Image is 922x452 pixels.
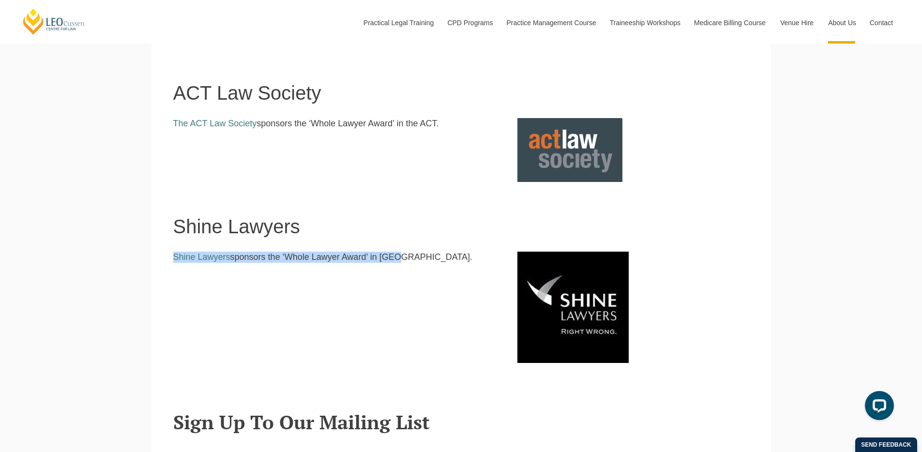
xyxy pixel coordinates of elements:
[173,118,503,129] p: sponsors the ‘Whole Lawyer Award’ in the ACT.
[857,387,898,428] iframe: LiveChat chat widget
[173,119,257,128] a: The ACT Law Society
[862,2,900,44] a: Contact
[173,411,749,433] h2: Sign Up To Our Mailing List
[22,8,86,35] a: [PERSON_NAME] Centre for Law
[773,2,821,44] a: Venue Hire
[603,2,687,44] a: Traineeship Workshops
[173,252,230,262] a: Shine Lawyers
[173,216,749,237] h1: Shine Lawyers
[499,2,603,44] a: Practice Management Course
[173,252,503,263] p: sponsors the ‘Whole Lawyer Award’ in [GEOGRAPHIC_DATA].
[821,2,862,44] a: About Us
[687,2,773,44] a: Medicare Billing Course
[173,82,749,104] h1: ACT Law Society
[440,2,499,44] a: CPD Programs
[356,2,440,44] a: Practical Legal Training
